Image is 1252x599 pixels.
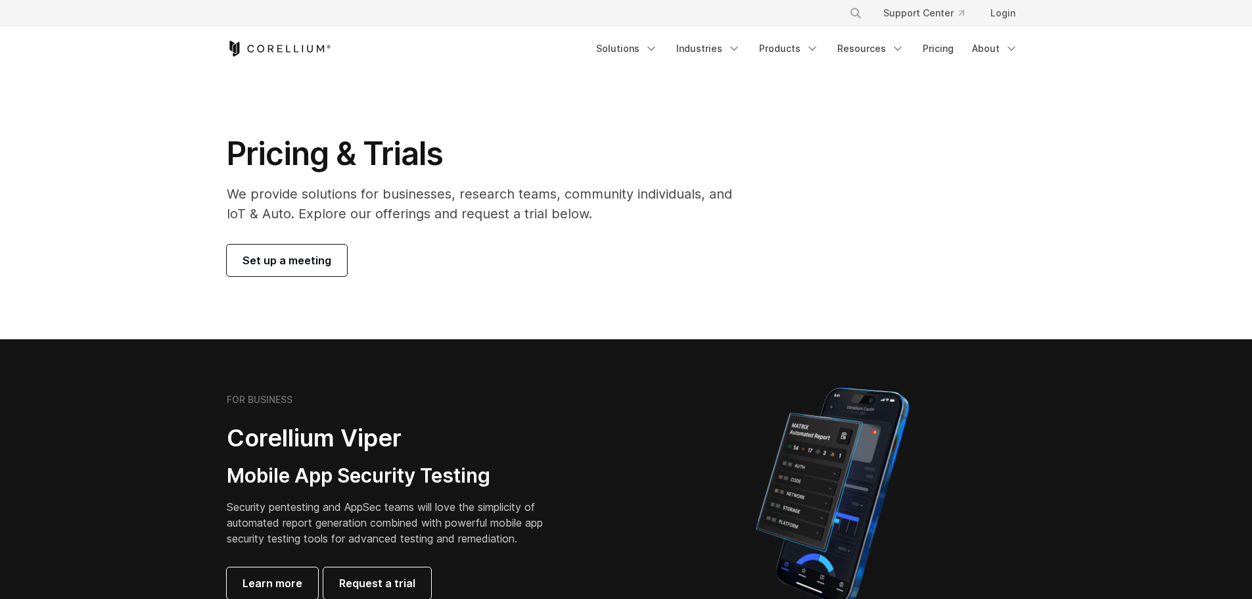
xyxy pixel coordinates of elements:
a: Support Center [873,1,975,25]
a: Solutions [588,37,666,60]
div: Navigation Menu [833,1,1026,25]
a: Pricing [915,37,962,60]
a: Industries [668,37,749,60]
h2: Corellium Viper [227,423,563,453]
a: Request a trial [323,567,431,599]
a: Corellium Home [227,41,331,57]
h6: FOR BUSINESS [227,394,292,406]
button: Search [844,1,868,25]
h1: Pricing & Trials [227,134,751,174]
a: Learn more [227,567,318,599]
a: Resources [829,37,912,60]
span: Request a trial [339,575,415,591]
a: About [964,37,1026,60]
div: Navigation Menu [588,37,1026,60]
p: We provide solutions for businesses, research teams, community individuals, and IoT & Auto. Explo... [227,184,751,224]
a: Products [751,37,827,60]
h3: Mobile App Security Testing [227,464,563,489]
a: Set up a meeting [227,245,347,276]
p: Security pentesting and AppSec teams will love the simplicity of automated report generation comb... [227,499,563,546]
span: Learn more [243,575,302,591]
span: Set up a meeting [243,252,331,268]
a: Login [980,1,1026,25]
